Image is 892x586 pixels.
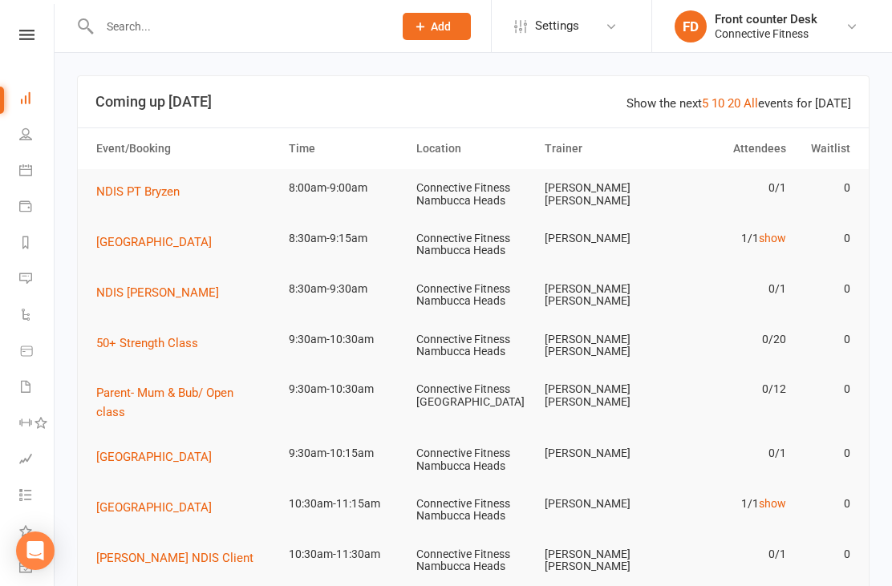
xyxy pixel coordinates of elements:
[96,336,198,350] span: 50+ Strength Class
[537,535,666,586] td: [PERSON_NAME] [PERSON_NAME]
[728,96,740,111] a: 20
[96,283,230,302] button: NDIS [PERSON_NAME]
[19,154,55,190] a: Calendar
[96,551,253,565] span: [PERSON_NAME] NDIS Client
[96,232,223,252] button: [GEOGRAPHIC_DATA]
[793,535,858,573] td: 0
[282,220,410,257] td: 8:30am-9:15am
[793,485,858,523] td: 0
[665,370,793,408] td: 0/12
[715,26,817,41] div: Connective Fitness
[793,370,858,408] td: 0
[409,128,537,169] th: Location
[793,434,858,472] td: 0
[19,118,55,154] a: People
[282,434,410,472] td: 9:30am-10:15am
[282,485,410,523] td: 10:30am-11:15am
[665,434,793,472] td: 0/1
[715,12,817,26] div: Front counter Desk
[95,15,382,38] input: Search...
[537,321,666,371] td: [PERSON_NAME] [PERSON_NAME]
[19,190,55,226] a: Payments
[96,498,223,517] button: [GEOGRAPHIC_DATA]
[19,334,55,370] a: Product Sales
[793,169,858,207] td: 0
[96,548,265,568] button: [PERSON_NAME] NDIS Client
[626,94,851,113] div: Show the next events for [DATE]
[665,128,793,169] th: Attendees
[409,321,537,371] td: Connective Fitness Nambucca Heads
[537,169,666,220] td: [PERSON_NAME] [PERSON_NAME]
[96,386,233,419] span: Parent- Mum & Bub/ Open class
[16,531,55,570] div: Open Intercom Messenger
[665,169,793,207] td: 0/1
[403,13,471,40] button: Add
[665,321,793,358] td: 0/20
[409,434,537,485] td: Connective Fitness Nambucca Heads
[96,235,212,249] span: [GEOGRAPHIC_DATA]
[96,450,212,464] span: [GEOGRAPHIC_DATA]
[744,96,758,111] a: All
[537,270,666,321] td: [PERSON_NAME] [PERSON_NAME]
[537,128,666,169] th: Trainer
[665,220,793,257] td: 1/1
[793,220,858,257] td: 0
[793,270,858,308] td: 0
[702,96,708,111] a: 5
[96,500,212,515] span: [GEOGRAPHIC_DATA]
[282,128,410,169] th: Time
[96,383,274,422] button: Parent- Mum & Bub/ Open class
[96,447,223,467] button: [GEOGRAPHIC_DATA]
[409,169,537,220] td: Connective Fitness Nambucca Heads
[537,434,666,472] td: [PERSON_NAME]
[431,20,451,33] span: Add
[282,535,410,573] td: 10:30am-11:30am
[537,220,666,257] td: [PERSON_NAME]
[409,370,537,421] td: Connective Fitness [GEOGRAPHIC_DATA]
[759,232,786,245] a: show
[282,169,410,207] td: 8:00am-9:00am
[96,184,180,199] span: NDIS PT Bryzen
[19,443,55,479] a: Assessments
[665,270,793,308] td: 0/1
[19,226,55,262] a: Reports
[95,94,851,110] h3: Coming up [DATE]
[675,10,707,42] div: FD
[96,182,191,201] button: NDIS PT Bryzen
[19,82,55,118] a: Dashboard
[793,321,858,358] td: 0
[409,220,537,270] td: Connective Fitness Nambucca Heads
[793,128,858,169] th: Waitlist
[409,485,537,535] td: Connective Fitness Nambucca Heads
[537,370,666,421] td: [PERSON_NAME] [PERSON_NAME]
[535,8,579,44] span: Settings
[759,497,786,510] a: show
[96,333,209,353] button: 50+ Strength Class
[282,370,410,408] td: 9:30am-10:30am
[537,485,666,523] td: [PERSON_NAME]
[409,270,537,321] td: Connective Fitness Nambucca Heads
[282,270,410,308] td: 8:30am-9:30am
[409,535,537,586] td: Connective Fitness Nambucca Heads
[89,128,282,169] th: Event/Booking
[96,285,219,300] span: NDIS [PERSON_NAME]
[712,96,724,111] a: 10
[19,515,55,551] a: What's New
[665,485,793,523] td: 1/1
[282,321,410,358] td: 9:30am-10:30am
[665,535,793,573] td: 0/1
